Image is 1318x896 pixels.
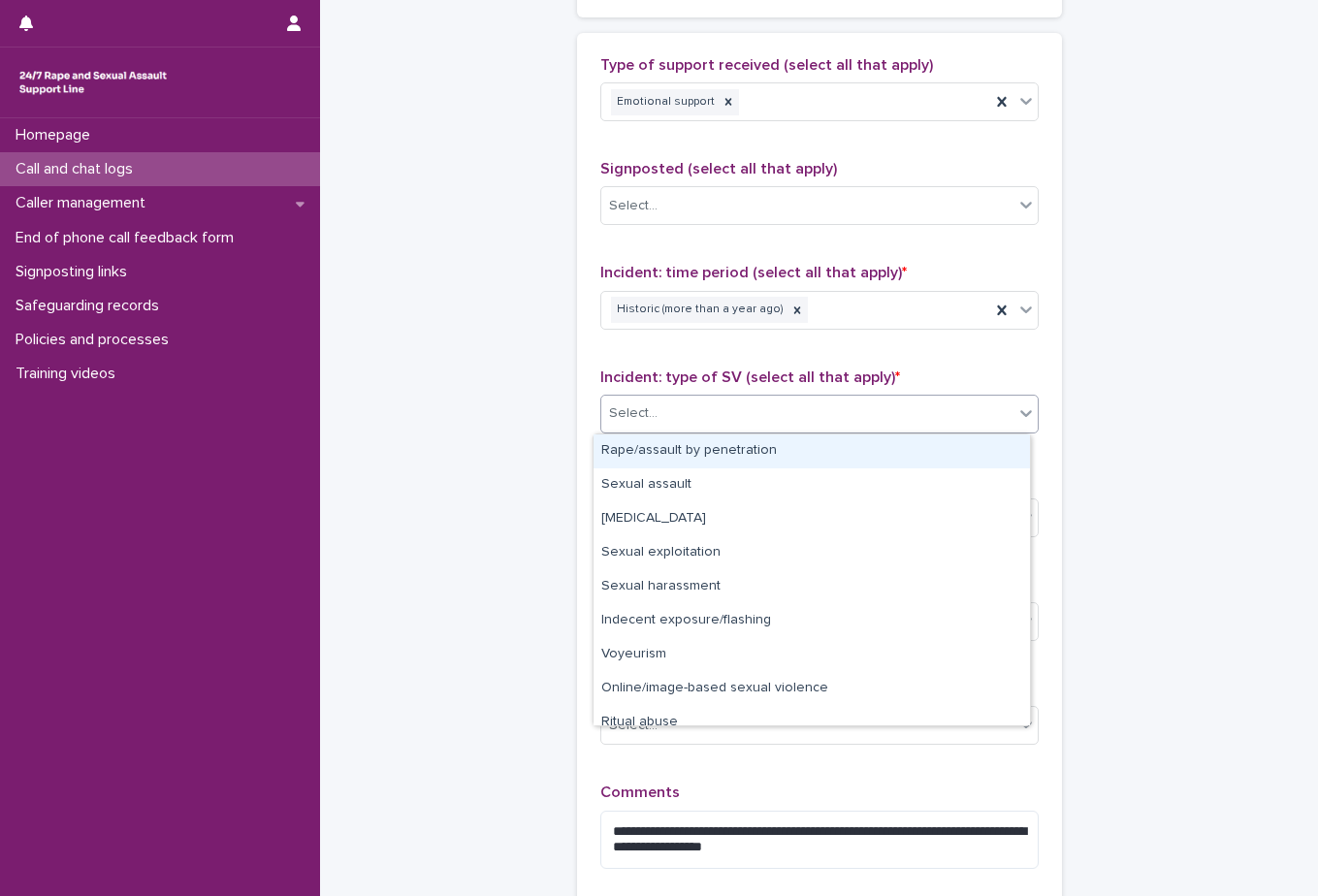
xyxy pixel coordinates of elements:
div: Sexual assault [594,468,1030,502]
p: End of phone call feedback form [8,229,249,247]
span: Incident: time period (select all that apply) [600,265,907,280]
span: Signposted (select all that apply) [600,161,837,176]
img: rhQMoQhaT3yELyF149Cw [16,63,171,102]
div: Historic (more than a year ago) [611,297,787,323]
span: Type of support received (select all that apply) [600,57,933,73]
p: Signposting links [8,263,143,281]
div: Rape/assault by penetration [594,434,1030,468]
div: Select... [609,403,658,424]
div: Indecent exposure/flashing [594,604,1030,638]
p: Safeguarding records [8,297,175,315]
div: Child sexual abuse [594,502,1030,536]
p: Homepage [8,126,106,144]
div: Sexual exploitation [594,536,1030,570]
span: Comments [600,784,680,800]
p: Training videos [8,365,131,383]
span: Incident: type of SV (select all that apply) [600,369,900,385]
div: Online/image-based sexual violence [594,672,1030,706]
div: Ritual abuse [594,706,1030,740]
p: Caller management [8,194,161,212]
div: Emotional support [611,89,718,115]
div: Select... [609,196,658,216]
p: Policies and processes [8,331,184,349]
div: Voyeurism [594,638,1030,672]
p: Call and chat logs [8,160,148,178]
div: Sexual harassment [594,570,1030,604]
